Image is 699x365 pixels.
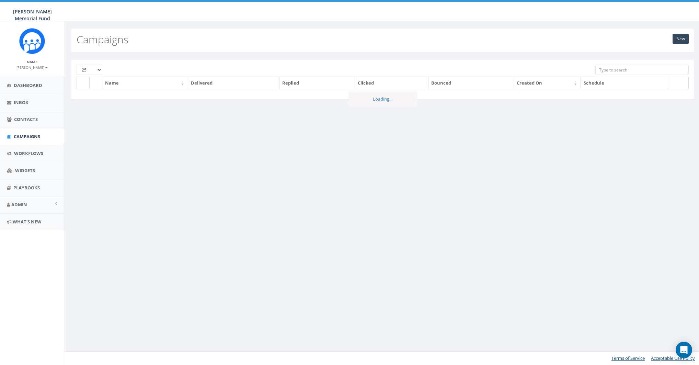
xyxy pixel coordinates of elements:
span: Campaigns [14,133,40,140]
th: Bounced [428,77,514,89]
input: Type to search [595,65,689,75]
a: [PERSON_NAME] [16,64,48,70]
span: Contacts [14,116,38,122]
a: Terms of Service [611,355,645,361]
span: Inbox [14,99,28,106]
th: Delivered [188,77,280,89]
h2: Campaigns [77,34,128,45]
a: Acceptable Use Policy [651,355,695,361]
th: Clicked [355,77,428,89]
img: Rally_Corp_Icon.png [19,28,45,54]
small: [PERSON_NAME] [16,65,48,70]
div: Open Intercom Messenger [676,342,692,358]
span: Workflows [14,150,43,156]
th: Created On [514,77,581,89]
span: What's New [13,219,42,225]
a: New [673,34,689,44]
th: Name [102,77,188,89]
div: Loading... [348,91,417,107]
span: Dashboard [14,82,42,88]
th: Schedule [581,77,669,89]
th: Replied [279,77,355,89]
span: [PERSON_NAME] Memorial Fund [13,8,52,22]
span: Widgets [15,167,35,174]
span: Admin [11,201,27,208]
small: Name [27,59,37,64]
span: Playbooks [13,185,40,191]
